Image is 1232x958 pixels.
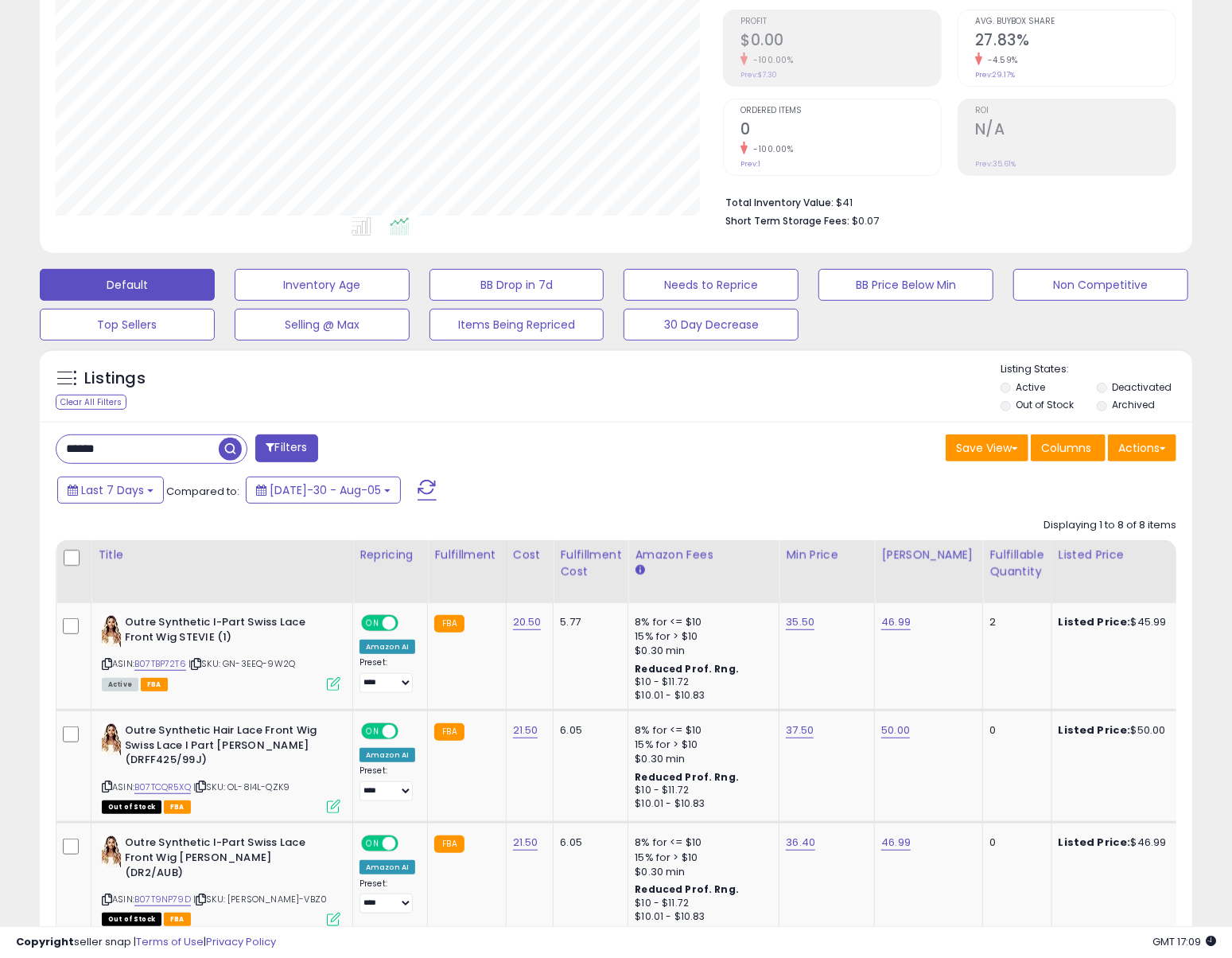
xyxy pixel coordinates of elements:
div: Fulfillment Cost [560,547,621,580]
div: 0 [989,835,1039,850]
button: Columns [1031,434,1106,461]
label: Active [1016,380,1045,394]
a: Privacy Policy [206,934,276,949]
button: BB Price Below Min [818,269,993,301]
span: Last 7 Days [81,482,144,498]
div: 15% for > $10 [635,738,767,752]
small: -4.59% [982,54,1018,66]
h2: $0.00 [740,31,941,53]
button: Last 7 Days [57,477,164,504]
button: Items Being Repriced [429,309,604,341]
span: ROI [975,107,1176,115]
a: 36.40 [786,835,815,851]
a: Terms of Use [136,934,204,949]
b: Short Term Storage Fees: [725,214,849,228]
b: Outre Synthetic I-Part Swiss Lace Front Wig [PERSON_NAME] (DR2/AUB) [125,835,318,884]
b: Reduced Prof. Rng. [635,770,739,784]
b: Total Inventory Value: [725,196,834,209]
span: FBA [164,800,191,814]
div: Title [98,547,346,563]
h2: 27.83% [975,31,1176,53]
p: Listing States: [1001,362,1192,377]
button: Default [40,269,215,301]
button: Actions [1108,434,1176,461]
small: Prev: $7.30 [740,70,777,80]
span: Profit [740,18,941,26]
div: 6.05 [560,723,616,738]
div: $10.01 - $10.83 [635,910,767,924]
span: Compared to: [166,484,239,499]
a: 46.99 [881,614,911,630]
div: Amazon Fees [635,547,772,563]
div: ASIN: [102,723,340,812]
small: Prev: 29.17% [975,70,1015,80]
a: 37.50 [786,722,814,738]
button: Save View [946,434,1028,461]
div: 15% for > $10 [635,851,767,865]
a: B07TCQR5XQ [134,781,191,794]
div: $50.00 [1059,723,1191,738]
span: | SKU: OL-8I4L-QZK9 [193,781,290,793]
div: 15% for > $10 [635,629,767,644]
a: 50.00 [881,722,910,738]
div: [PERSON_NAME] [881,547,976,563]
span: OFF [396,725,422,738]
a: 20.50 [513,614,542,630]
span: ON [363,725,383,738]
div: Repricing [359,547,421,563]
div: Fulfillable Quantity [989,547,1044,580]
div: 8% for <= $10 [635,835,767,850]
button: Non Competitive [1013,269,1188,301]
div: Preset: [359,878,415,914]
div: Amazon AI [359,748,415,762]
span: FBA [141,678,168,691]
small: FBA [434,723,464,741]
div: ASIN: [102,615,340,689]
div: Listed Price [1059,547,1196,563]
button: 30 Day Decrease [624,309,799,341]
label: Deactivated [1112,380,1172,394]
a: B07T9NP79D [134,893,191,906]
h2: 0 [740,120,941,142]
div: $0.30 min [635,752,767,766]
span: $0.07 [852,213,879,228]
b: Reduced Prof. Rng. [635,662,739,676]
button: Filters [255,434,317,462]
button: Needs to Reprice [624,269,799,301]
span: | SKU: GN-3EEQ-9W2Q [188,657,295,670]
small: -100.00% [748,143,793,155]
div: seller snap | | [16,935,276,950]
span: OFF [396,837,422,851]
b: Listed Price: [1059,722,1131,738]
div: 2 [989,615,1039,629]
button: BB Drop in 7d [429,269,604,301]
div: $10 - $11.72 [635,897,767,910]
div: Preset: [359,765,415,801]
button: Selling @ Max [235,309,410,341]
span: [DATE]-30 - Aug-05 [270,482,381,498]
b: Listed Price: [1059,835,1131,850]
b: Reduced Prof. Rng. [635,882,739,896]
b: Outre Synthetic I-Part Swiss Lace Front Wig STEVIE (1) [125,615,318,648]
div: $10.01 - $10.83 [635,797,767,811]
div: $10.01 - $10.83 [635,689,767,703]
span: | SKU: [PERSON_NAME]-VBZ0 [193,893,327,905]
div: 8% for <= $10 [635,723,767,738]
span: OFF [396,617,422,630]
small: -100.00% [748,54,793,66]
strong: Copyright [16,934,74,949]
div: $45.99 [1059,615,1191,629]
button: Top Sellers [40,309,215,341]
span: 2025-08-13 17:09 GMT [1152,934,1216,949]
h5: Listings [84,368,146,390]
div: Fulfillment [434,547,499,563]
a: B07TBP72T6 [134,657,186,671]
span: All listings that are currently out of stock and unavailable for purchase on Amazon [102,800,161,814]
div: Clear All Filters [56,395,126,410]
h2: N/A [975,120,1176,142]
div: $10 - $11.72 [635,784,767,797]
a: 21.50 [513,722,538,738]
small: Prev: 1 [740,159,760,169]
div: 0 [989,723,1039,738]
span: All listings currently available for purchase on Amazon [102,678,138,691]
